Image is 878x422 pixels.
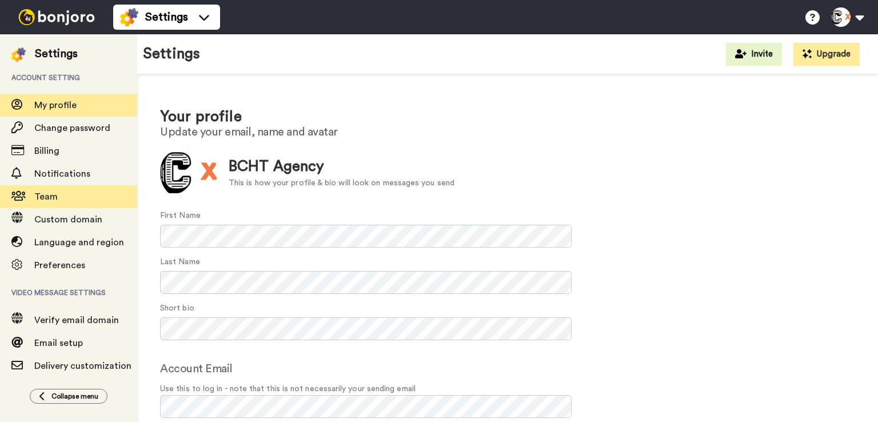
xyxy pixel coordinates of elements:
span: Language and region [34,238,124,247]
span: Preferences [34,261,85,270]
img: settings-colored.svg [11,47,26,62]
span: Use this to log in - note that this is not necessarily your sending email [160,383,855,395]
div: Settings [35,46,78,62]
span: Collapse menu [51,392,98,401]
span: My profile [34,101,77,110]
span: Change password [34,124,110,133]
span: Custom domain [34,215,102,224]
button: Invite [726,43,782,66]
h1: Your profile [160,109,855,125]
span: Delivery customization [34,361,131,371]
span: Settings [145,9,188,25]
button: Collapse menu [30,389,107,404]
label: Short bio [160,302,194,314]
span: Team [34,192,58,201]
label: Last Name [160,256,200,268]
span: Verify email domain [34,316,119,325]
img: bj-logo-header-white.svg [14,9,99,25]
button: Upgrade [793,43,860,66]
img: settings-colored.svg [120,8,138,26]
span: Notifications [34,169,90,178]
span: Email setup [34,339,83,348]
div: BCHT Agency [229,156,454,177]
div: This is how your profile & bio will look on messages you send [229,177,454,189]
label: Account Email [160,360,233,377]
label: First Name [160,210,201,222]
h2: Update your email, name and avatar [160,126,855,138]
h1: Settings [143,46,200,62]
span: Billing [34,146,59,156]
